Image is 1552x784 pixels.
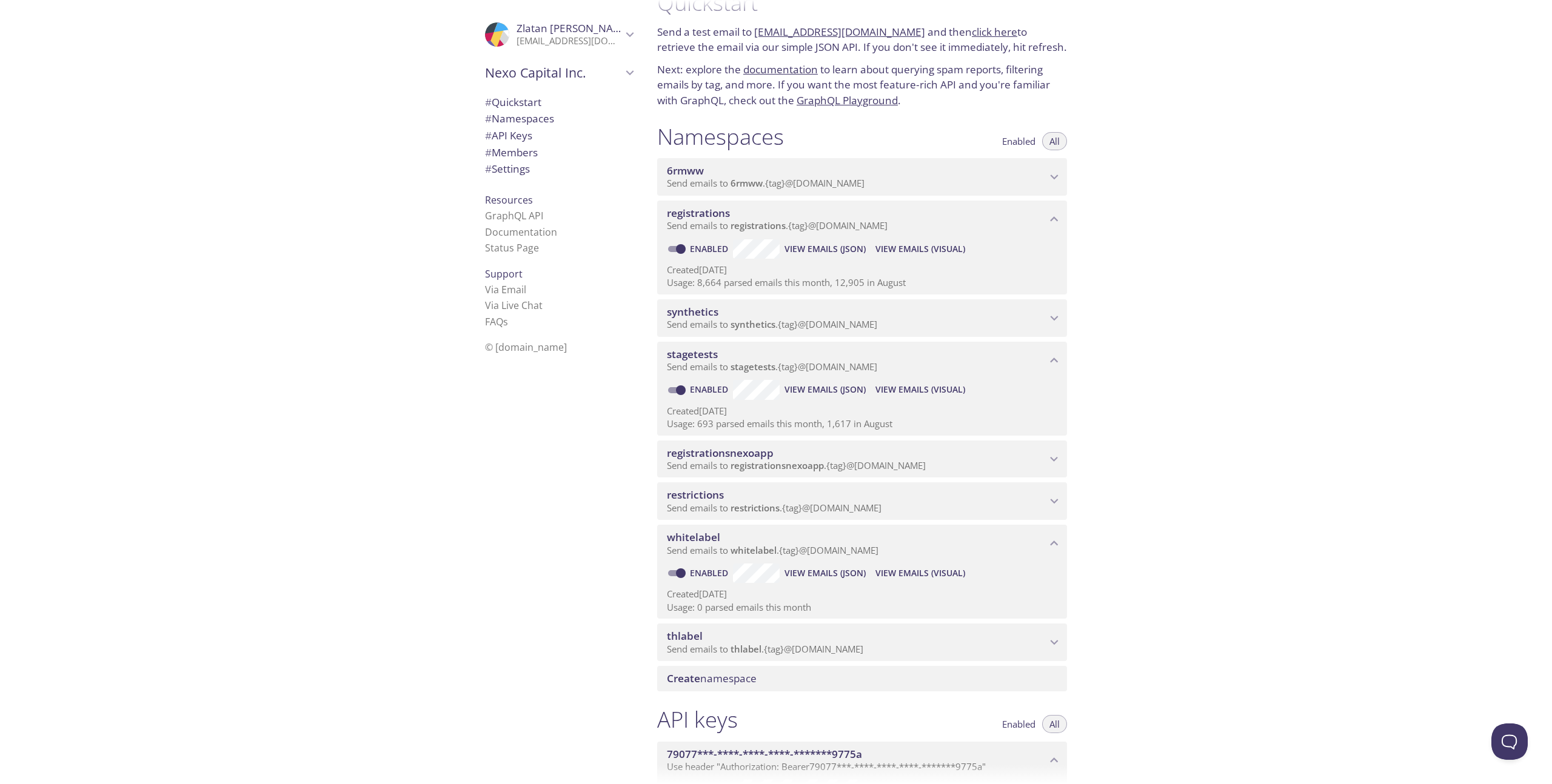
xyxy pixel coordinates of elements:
button: View Emails (JSON) [780,563,871,583]
span: # [485,145,492,159]
a: Via Live Chat [485,299,543,312]
span: whitelabel [667,530,720,544]
span: Create [667,671,700,685]
span: 6rmww [667,164,704,178]
div: thlabel namespace [657,623,1067,661]
div: synthetics namespace [657,299,1067,337]
div: Zlatan Ivanov [475,15,643,55]
p: Send a test email to and then to retrieve the email via our simple JSON API. If you don't see it ... [657,24,1067,55]
span: registrations [731,219,786,231]
button: All [1042,715,1067,733]
div: registrations namespace [657,201,1067,238]
a: Enabled [688,567,733,579]
span: synthetics [731,318,775,330]
div: stagetests namespace [657,342,1067,379]
p: Usage: 8,664 parsed emails this month, 12,905 in August [667,276,1057,289]
div: Team Settings [475,161,643,178]
button: View Emails (Visual) [871,239,970,259]
span: # [485,162,492,176]
span: Namespaces [485,111,554,125]
span: Quickstart [485,95,541,109]
a: GraphQL API [485,209,543,222]
div: 6rmww namespace [657,158,1067,196]
p: Created [DATE] [667,588,1057,600]
iframe: Help Scout Beacon - Open [1491,723,1528,760]
span: Send emails to . {tag} @[DOMAIN_NAME] [667,502,881,514]
span: Zlatan [PERSON_NAME] [517,21,632,35]
span: # [485,95,492,109]
button: Enabled [995,715,1043,733]
span: Send emails to . {tag} @[DOMAIN_NAME] [667,643,863,655]
span: # [485,111,492,125]
span: Send emails to . {tag} @[DOMAIN_NAME] [667,318,877,330]
p: Created [DATE] [667,405,1057,417]
span: whitelabel [731,544,777,556]
span: Nexo Capital Inc. [485,64,622,81]
button: View Emails (Visual) [871,380,970,399]
div: restrictions namespace [657,482,1067,520]
div: Nexo Capital Inc. [475,57,643,88]
div: whitelabel namespace [657,525,1067,562]
span: s [503,315,508,328]
span: stagetests [731,360,775,373]
span: Send emails to . {tag} @[DOMAIN_NAME] [667,219,888,231]
span: Resources [485,193,533,207]
span: Send emails to . {tag} @[DOMAIN_NAME] [667,459,926,471]
span: 6rmww [731,177,763,189]
a: documentation [743,62,818,76]
h1: API keys [657,706,738,733]
p: Created [DATE] [667,264,1057,276]
div: Create namespace [657,666,1067,691]
button: View Emails (Visual) [871,563,970,583]
a: Documentation [485,225,557,239]
span: registrations [667,206,730,220]
button: Enabled [995,132,1043,150]
span: View Emails (Visual) [875,382,965,397]
span: View Emails (JSON) [784,242,866,256]
div: Quickstart [475,94,643,111]
button: View Emails (JSON) [780,239,871,259]
span: © [DOMAIN_NAME] [485,341,567,354]
p: Next: explore the to learn about querying spam reports, filtering emails by tag, and more. If you... [657,62,1067,108]
a: Enabled [688,243,733,254]
span: View Emails (Visual) [875,566,965,580]
a: GraphQL Playground [797,93,898,107]
a: Enabled [688,384,733,395]
span: restrictions [667,488,724,502]
span: namespace [667,671,757,685]
p: Usage: 0 parsed emails this month [667,601,1057,614]
p: [EMAIL_ADDRESS][DOMAIN_NAME] [517,35,622,47]
span: Settings [485,162,530,176]
span: Members [485,145,538,159]
span: View Emails (Visual) [875,242,965,256]
div: Members [475,144,643,161]
span: thlabel [731,643,761,655]
p: Usage: 693 parsed emails this month, 1,617 in August [667,417,1057,430]
span: restrictions [731,502,780,514]
span: API Keys [485,128,532,142]
div: registrationsnexoapp namespace [657,440,1067,478]
a: FAQ [485,315,508,328]
span: registrationsnexoapp [667,446,774,460]
span: View Emails (JSON) [784,566,866,580]
div: Namespaces [475,110,643,127]
span: Send emails to . {tag} @[DOMAIN_NAME] [667,360,877,373]
span: Send emails to . {tag} @[DOMAIN_NAME] [667,544,878,556]
span: thlabel [667,629,703,643]
span: synthetics [667,305,718,319]
a: Status Page [485,241,539,254]
a: Via Email [485,283,526,296]
h1: Namespaces [657,123,784,150]
span: # [485,128,492,142]
span: Send emails to . {tag} @[DOMAIN_NAME] [667,177,865,189]
button: All [1042,132,1067,150]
